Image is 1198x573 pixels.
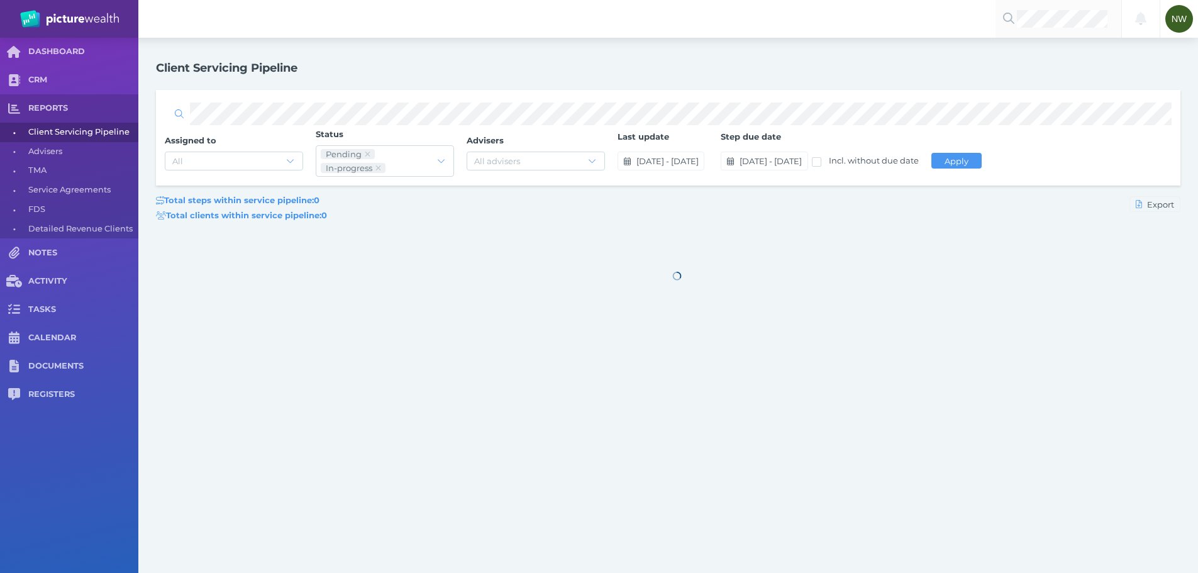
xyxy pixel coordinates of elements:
[28,103,138,114] span: REPORTS
[156,195,319,205] span: Total steps within service pipeline: 0
[939,156,973,166] span: Apply
[618,152,704,170] button: [DATE] - [DATE]
[633,156,704,166] span: [DATE] - [DATE]
[28,220,134,239] span: Detailed Revenue Clients
[737,156,807,166] span: [DATE] - [DATE]
[1165,5,1193,33] div: Nicholas Walters
[618,131,721,148] label: Last update
[28,75,138,86] span: CRM
[326,149,362,159] div: Pending
[1145,199,1180,209] span: Export
[28,248,138,259] span: NOTES
[1172,14,1187,24] span: NW
[474,156,520,166] div: All advisers
[28,123,134,142] span: Client Servicing Pipeline
[829,155,919,165] span: Incl. without due date
[316,129,467,145] label: Status
[28,361,138,372] span: DOCUMENTS
[156,210,327,220] span: Total clients within service pipeline: 0
[1129,196,1180,212] button: Export
[20,10,119,28] img: PW
[467,135,618,152] label: Advisers
[28,304,138,315] span: TASKS
[28,389,138,400] span: REGISTERS
[28,276,138,287] span: ACTIVITY
[28,142,134,162] span: Advisers
[172,156,183,166] div: All
[28,161,134,181] span: TMA
[721,152,807,170] button: [DATE] - [DATE]
[28,181,134,200] span: Service Agreements
[156,61,297,75] h1: Client Servicing Pipeline
[931,153,982,169] button: Apply
[28,333,138,343] span: CALENDAR
[721,131,931,148] label: Step due date
[165,135,316,152] label: Assigned to
[326,163,372,173] div: In-progress
[28,200,134,220] span: FDS
[28,47,138,57] span: DASHBOARD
